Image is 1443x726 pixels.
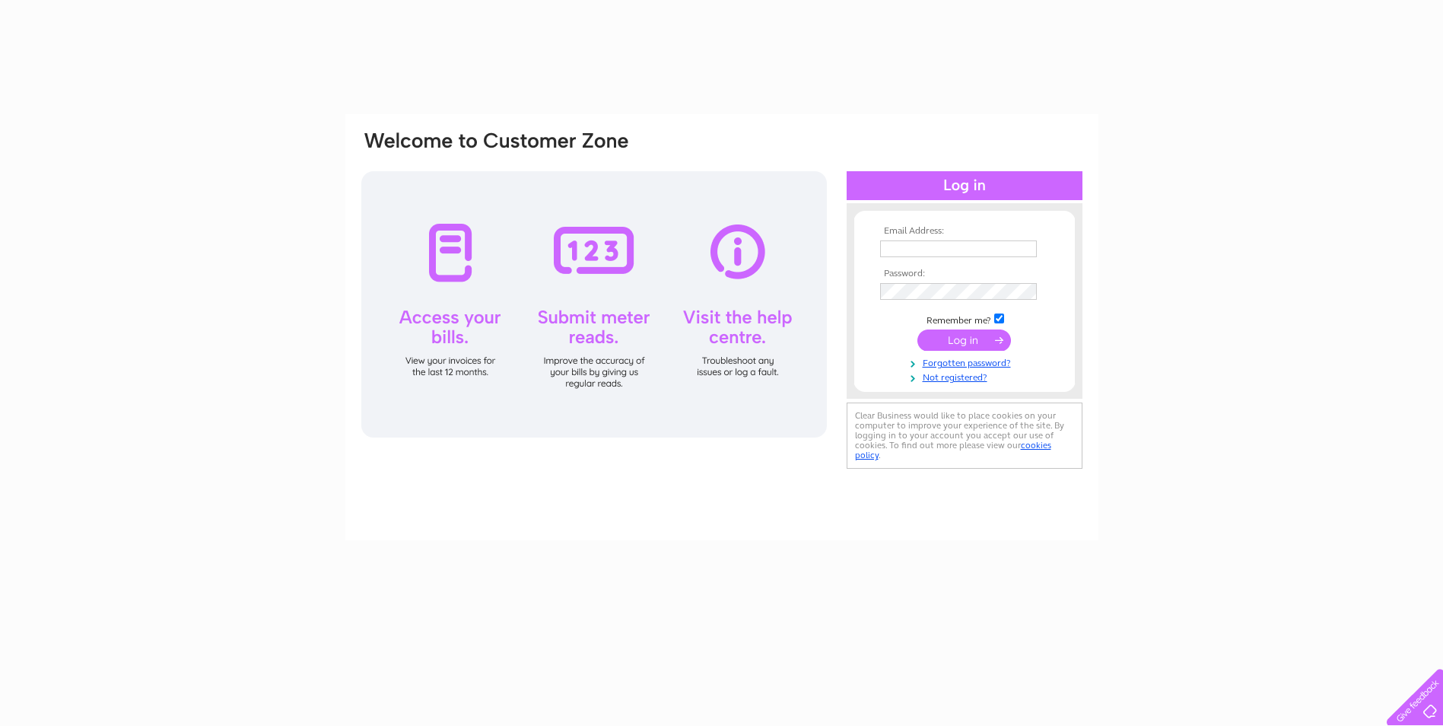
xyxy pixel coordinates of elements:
[880,355,1053,369] a: Forgotten password?
[876,269,1053,279] th: Password:
[917,330,1011,351] input: Submit
[847,403,1082,469] div: Clear Business would like to place cookies on your computer to improve your experience of the sit...
[880,369,1053,384] a: Not registered?
[855,440,1051,460] a: cookies policy
[876,226,1053,237] th: Email Address:
[876,311,1053,326] td: Remember me?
